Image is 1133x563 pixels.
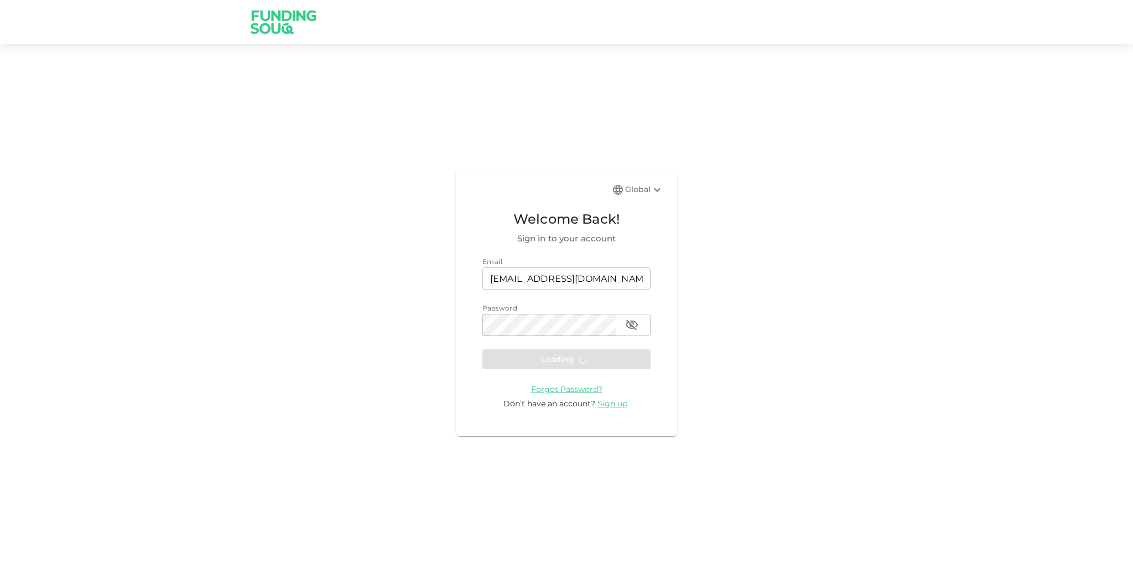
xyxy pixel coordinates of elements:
span: Welcome Back! [482,209,651,230]
span: Sign up [597,399,627,409]
div: Global [625,183,664,197]
span: Forgot Password? [531,384,602,394]
span: Sign in to your account [482,232,651,245]
span: Password [482,304,517,312]
a: Forgot Password? [531,384,602,394]
input: email [482,267,651,290]
span: Email [482,257,502,266]
input: password [482,314,616,336]
span: Don’t have an account? [503,399,595,409]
